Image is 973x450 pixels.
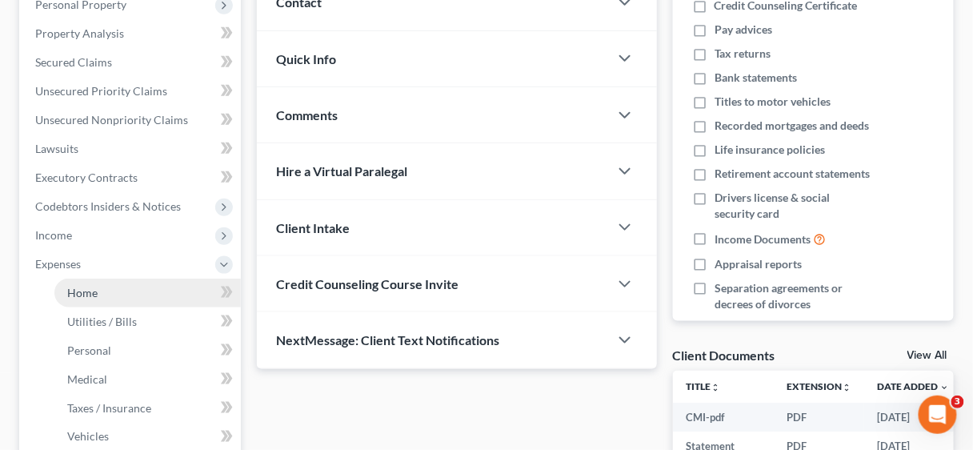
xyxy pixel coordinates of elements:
i: unfold_more [842,383,851,392]
span: Executory Contracts [35,171,138,184]
span: Unsecured Nonpriority Claims [35,113,188,127]
span: Income [35,228,72,242]
i: expand_more [939,383,949,392]
i: unfold_more [711,383,720,392]
span: Recorded mortgages and deeds [715,118,869,134]
span: Codebtors Insiders & Notices [35,199,181,213]
span: Client Intake [276,220,350,235]
span: Expenses [35,257,81,271]
a: Property Analysis [22,19,241,48]
span: Utilities / Bills [67,315,137,328]
span: Titles to motor vehicles [715,94,831,110]
span: 3 [951,396,964,408]
span: Home [67,286,98,299]
a: Date Added expand_more [877,380,949,392]
span: Personal [67,344,111,357]
span: Separation agreements or decrees of divorces [715,280,870,312]
a: Executory Contracts [22,163,241,192]
span: Medical [67,372,107,386]
span: Life insurance policies [715,142,825,158]
td: CMI-pdf [673,403,774,432]
span: Vehicles [67,430,109,444]
a: Medical [54,365,241,394]
a: Titleunfold_more [686,380,720,392]
span: Pay advices [715,22,772,38]
span: Quick Info [276,51,336,66]
a: View All [907,350,947,361]
span: Tax returns [715,46,771,62]
td: PDF [774,403,864,432]
span: Income Documents [715,231,811,247]
span: Retirement account statements [715,166,870,182]
span: Comments [276,107,338,123]
a: Personal [54,336,241,365]
span: Taxes / Insurance [67,401,151,415]
a: Utilities / Bills [54,307,241,336]
span: Credit Counseling Course Invite [276,276,458,291]
span: Appraisal reports [715,256,802,272]
a: Home [54,279,241,307]
a: Lawsuits [22,135,241,163]
a: Extensionunfold_more [787,380,851,392]
span: Hire a Virtual Paralegal [276,163,407,179]
a: Secured Claims [22,48,241,77]
a: Unsecured Priority Claims [22,77,241,106]
span: Property Analysis [35,26,124,40]
span: Drivers license & social security card [715,190,870,222]
span: Secured Claims [35,55,112,69]
a: Taxes / Insurance [54,394,241,423]
iframe: Intercom live chat [919,396,957,434]
span: Lawsuits [35,142,78,155]
td: [DATE] [864,403,962,432]
a: Unsecured Nonpriority Claims [22,106,241,135]
div: Client Documents [673,347,775,364]
span: Unsecured Priority Claims [35,84,167,98]
span: Bank statements [715,70,797,86]
span: NextMessage: Client Text Notifications [276,332,499,348]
